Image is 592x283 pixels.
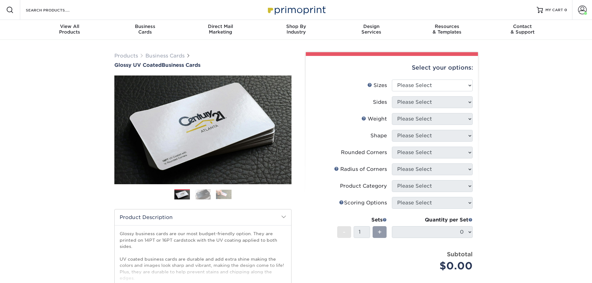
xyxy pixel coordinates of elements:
span: View All [32,24,108,29]
span: MY CART [545,7,563,13]
div: Select your options: [311,56,473,80]
span: Contact [485,24,560,29]
span: Business [107,24,183,29]
div: Product Category [340,182,387,190]
div: Quantity per Set [392,216,473,224]
span: Design [334,24,409,29]
div: Radius of Corners [334,166,387,173]
a: Products [114,53,138,59]
span: Shop By [258,24,334,29]
a: Business Cards [145,53,185,59]
a: DesignServices [334,20,409,40]
a: BusinessCards [107,20,183,40]
span: + [378,227,382,237]
div: Sides [373,98,387,106]
img: Business Cards 03 [216,189,232,199]
div: Services [334,24,409,35]
div: & Support [485,24,560,35]
div: Shape [370,132,387,139]
span: 0 [564,8,567,12]
div: Products [32,24,108,35]
div: Sets [337,216,387,224]
a: View AllProducts [32,20,108,40]
div: Weight [361,115,387,123]
span: Direct Mail [183,24,258,29]
span: Glossy UV Coated [114,62,162,68]
div: & Templates [409,24,485,35]
span: Resources [409,24,485,29]
a: Contact& Support [485,20,560,40]
span: - [343,227,346,237]
a: Direct MailMarketing [183,20,258,40]
img: Primoprint [265,3,327,16]
div: Cards [107,24,183,35]
a: Resources& Templates [409,20,485,40]
img: Business Cards 02 [195,189,211,200]
img: Business Cards 01 [174,187,190,203]
div: Sizes [367,82,387,89]
a: Shop ByIndustry [258,20,334,40]
div: Rounded Corners [341,149,387,156]
img: Glossy UV Coated 01 [114,41,291,218]
h1: Business Cards [114,62,291,68]
div: Marketing [183,24,258,35]
div: Industry [258,24,334,35]
input: SEARCH PRODUCTS..... [25,6,86,14]
strong: Subtotal [447,251,473,258]
div: Scoring Options [339,199,387,207]
div: $0.00 [397,258,473,273]
h2: Product Description [115,209,291,225]
a: Glossy UV CoatedBusiness Cards [114,62,291,68]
